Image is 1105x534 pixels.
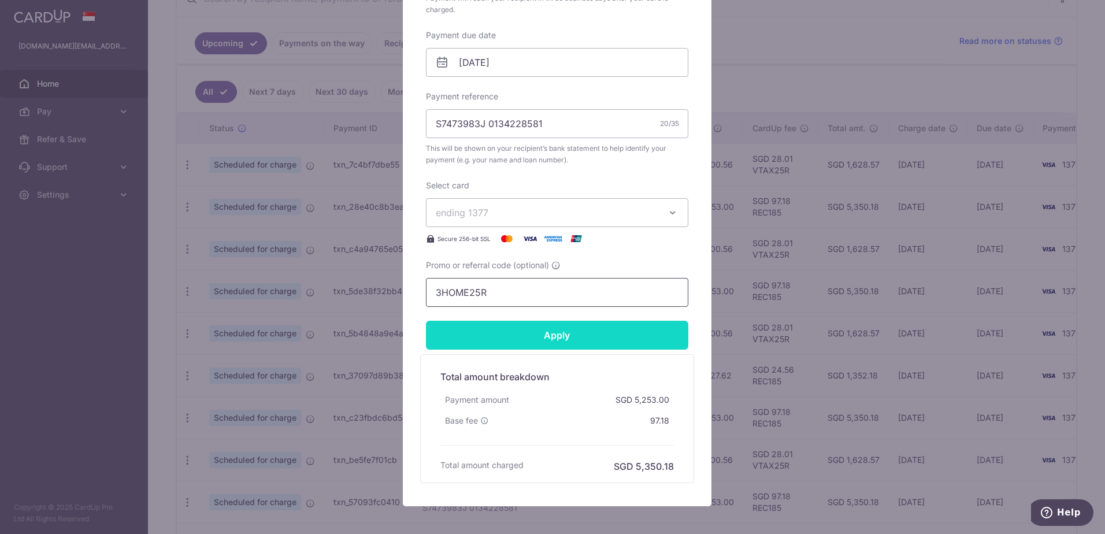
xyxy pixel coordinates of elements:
[646,410,674,431] div: 97.18
[426,143,688,166] span: This will be shown on your recipient’s bank statement to help identify your payment (e.g. your na...
[1031,499,1093,528] iframe: Opens a widget where you can find more information
[440,390,514,410] div: Payment amount
[445,415,478,427] span: Base fee
[426,91,498,102] label: Payment reference
[437,234,491,243] span: Secure 256-bit SSL
[426,29,496,41] label: Payment due date
[614,459,674,473] h6: SGD 5,350.18
[565,232,588,246] img: UnionPay
[440,370,674,384] h5: Total amount breakdown
[426,321,688,350] input: Apply
[426,259,549,271] span: Promo or referral code (optional)
[426,198,688,227] button: ending 1377
[436,207,488,218] span: ending 1377
[495,232,518,246] img: Mastercard
[518,232,542,246] img: Visa
[660,118,679,129] div: 20/35
[542,232,565,246] img: American Express
[611,390,674,410] div: SGD 5,253.00
[426,180,469,191] label: Select card
[426,48,688,77] input: DD / MM / YYYY
[440,459,524,471] h6: Total amount charged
